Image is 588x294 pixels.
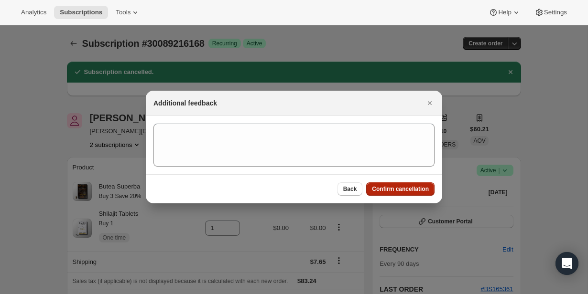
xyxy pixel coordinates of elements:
[116,9,131,16] span: Tools
[60,9,102,16] span: Subscriptions
[338,182,363,196] button: Back
[366,182,435,196] button: Confirm cancellation
[54,6,108,19] button: Subscriptions
[110,6,146,19] button: Tools
[153,98,217,108] h2: Additional feedback
[423,96,436,110] button: Close
[372,185,429,193] span: Confirm cancellation
[529,6,573,19] button: Settings
[544,9,567,16] span: Settings
[498,9,511,16] span: Help
[483,6,526,19] button: Help
[555,252,578,275] div: Open Intercom Messenger
[343,185,357,193] span: Back
[15,6,52,19] button: Analytics
[21,9,46,16] span: Analytics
